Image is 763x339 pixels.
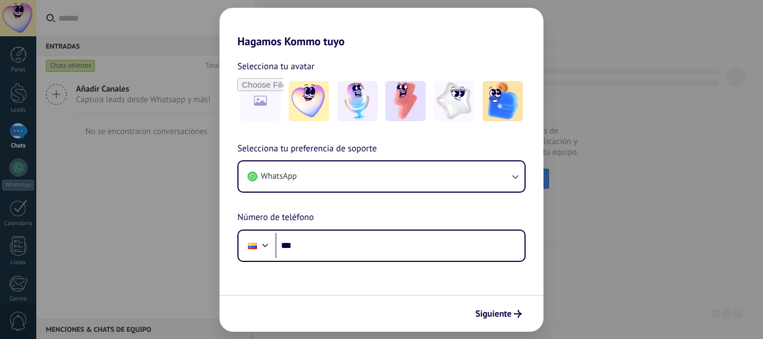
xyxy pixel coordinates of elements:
img: -2.jpeg [337,81,378,121]
img: -4.jpeg [434,81,474,121]
span: Selecciona tu avatar [237,59,314,74]
button: WhatsApp [239,161,524,192]
span: Número de teléfono [237,211,314,225]
span: Siguiente [475,310,512,318]
div: Colombia: + 57 [242,234,263,257]
button: Siguiente [470,304,527,323]
img: -5.jpeg [483,81,523,121]
img: -3.jpeg [385,81,426,121]
span: Selecciona tu preferencia de soporte [237,142,377,156]
span: WhatsApp [261,171,297,182]
img: -1.jpeg [289,81,329,121]
h2: Hagamos Kommo tuyo [220,8,543,48]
